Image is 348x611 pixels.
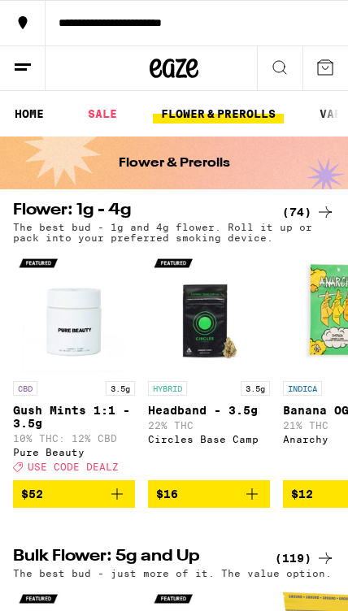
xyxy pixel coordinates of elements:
p: The best bud - 1g and 4g flower. Roll it up or pack into your preferred smoking device. [13,222,335,243]
p: 3.5g [241,381,270,396]
p: 10% THC: 12% CBD [13,433,135,444]
a: SALE [80,104,125,123]
p: HYBRID [148,381,187,396]
span: $12 [291,487,313,500]
img: Pure Beauty - Gush Mints 1:1 - 3.5g [13,251,135,373]
p: Gush Mints 1:1 - 3.5g [13,404,135,430]
button: Add to bag [148,480,270,508]
a: (74) [282,202,335,222]
button: Add to bag [13,480,135,508]
p: The best bud - just more of it. The value option. [13,568,332,578]
div: Pure Beauty [13,447,135,457]
p: 3.5g [106,381,135,396]
p: 22% THC [148,420,270,431]
span: $16 [156,487,178,500]
span: USE CODE DEALZ [28,461,119,472]
a: FLOWER & PREROLLS [153,104,284,123]
h2: Flower: 1g - 4g [13,202,267,222]
h1: Flower & Prerolls [119,157,230,170]
p: INDICA [283,381,322,396]
p: Headband - 3.5g [148,404,270,417]
h2: Bulk Flower: 5g and Up [13,548,267,568]
div: Circles Base Camp [148,434,270,444]
a: Open page for Headband - 3.5g from Circles Base Camp [148,251,270,480]
img: Circles Base Camp - Headband - 3.5g [148,251,270,373]
span: $52 [21,487,43,500]
p: CBD [13,381,37,396]
a: (119) [275,548,335,568]
a: Open page for Gush Mints 1:1 - 3.5g from Pure Beauty [13,251,135,480]
a: HOME [7,104,52,123]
